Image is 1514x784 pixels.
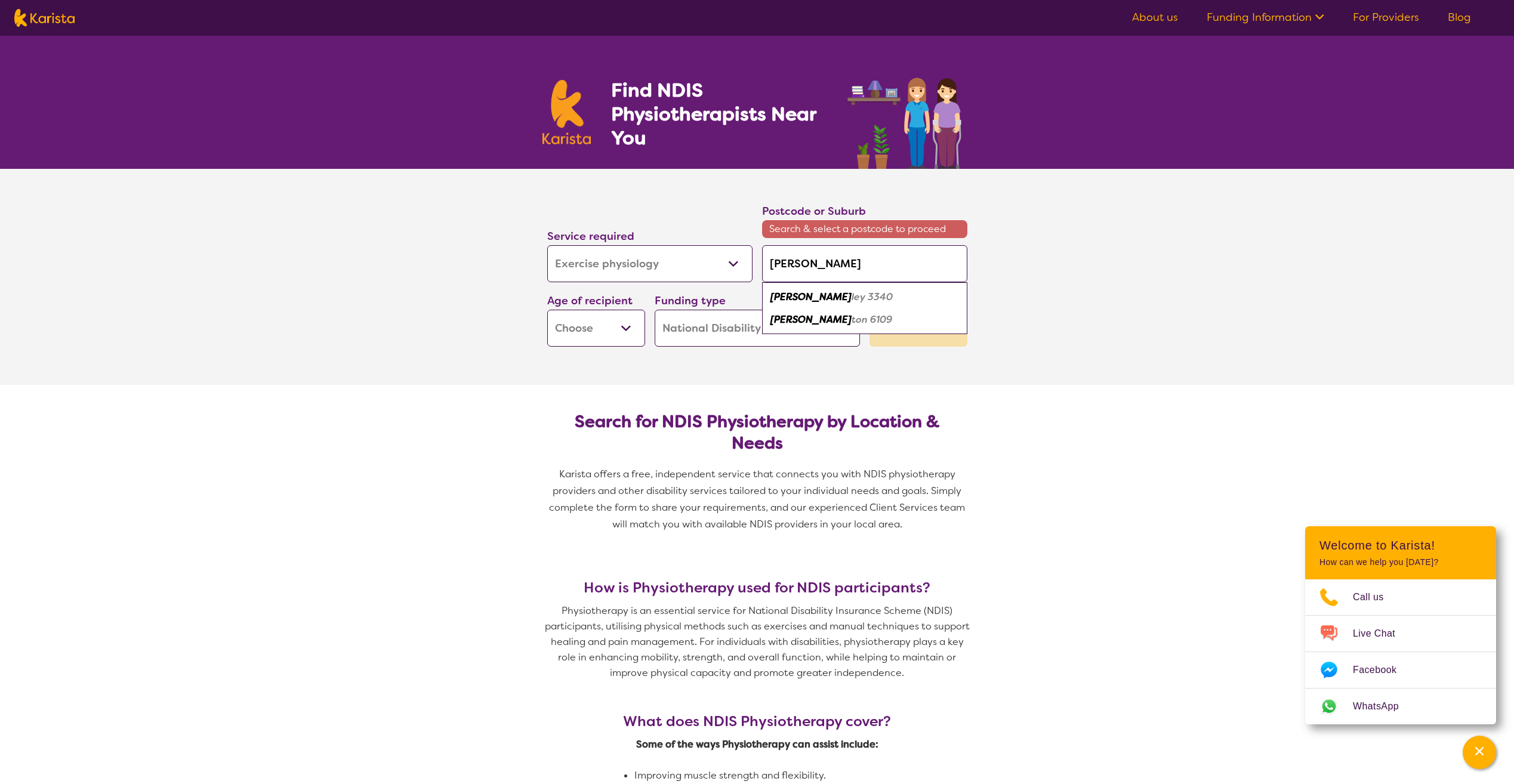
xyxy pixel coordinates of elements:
[611,78,832,150] h1: Find NDIS Physiotherapists Near You
[1448,10,1471,24] a: Blog
[770,313,852,326] em: [PERSON_NAME]
[1463,736,1496,769] button: Channel Menu
[1319,538,1482,552] h2: Welcome to Karista!
[762,204,866,218] label: Postcode or Suburb
[762,245,967,282] input: Type
[1353,661,1411,679] span: Facebook
[14,9,75,27] img: Karista logo
[542,466,972,533] p: Karista offers a free, independent service that connects you with NDIS physiotherapy providers an...
[1353,588,1398,606] span: Call us
[762,220,967,238] span: Search & select a postcode to proceed
[768,286,961,308] div: Maddingley 3340
[1353,10,1419,24] a: For Providers
[1132,10,1178,24] a: About us
[770,291,852,303] em: [PERSON_NAME]
[542,603,972,681] p: Physiotherapy is an essential service for National Disability Insurance Scheme (NDIS) participant...
[542,80,591,144] img: Karista logo
[557,411,958,454] h2: Search for NDIS Physiotherapy by Location & Needs
[547,229,634,243] label: Service required
[844,64,972,169] img: physiotherapy
[655,294,726,308] label: Funding type
[1305,689,1496,724] a: Web link opens in a new tab.
[852,313,892,326] em: ton 6109
[547,294,633,308] label: Age of recipient
[852,291,893,303] em: ley 3340
[1207,10,1324,24] a: Funding Information
[1305,579,1496,724] ul: Choose channel
[1305,526,1496,724] div: Channel Menu
[634,768,1035,783] li: Improving muscle strength and flexibility.
[542,579,972,596] h3: How is Physiotherapy used for NDIS participants?
[768,308,961,331] div: Maddington 6109
[1319,557,1482,567] p: How can we help you [DATE]?
[1353,697,1413,715] span: WhatsApp
[636,738,878,751] span: Some of the ways Physiotherapy can assist include:
[1353,625,1410,643] span: Live Chat
[557,713,957,730] h3: What does NDIS Physiotherapy cover?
